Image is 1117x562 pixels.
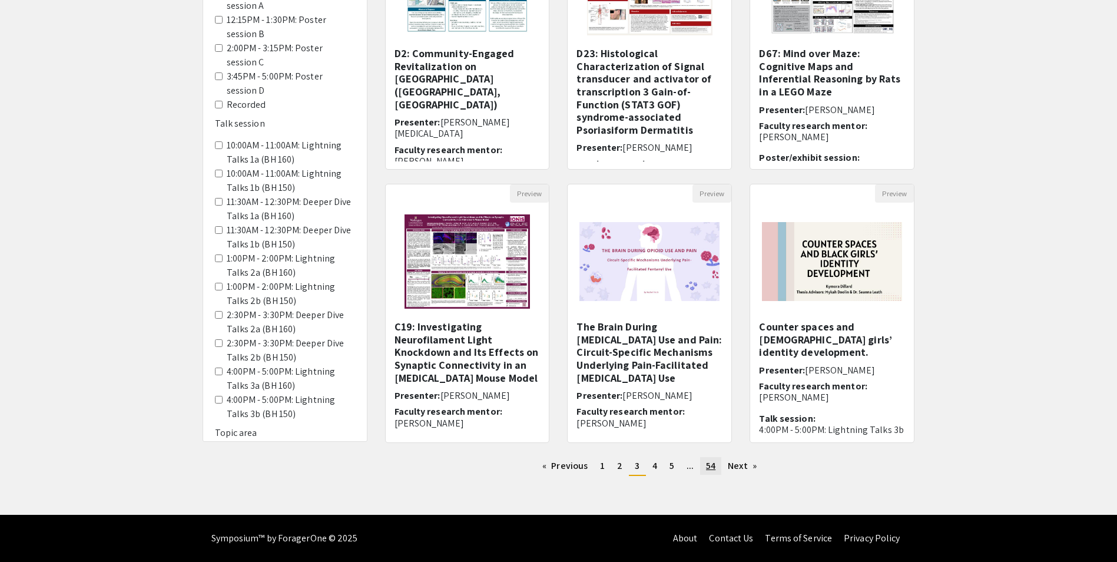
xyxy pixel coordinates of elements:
[227,138,355,167] label: 10:00AM - 11:00AM: Lightning Talks 1a (BH 160)
[395,418,541,429] p: [PERSON_NAME]
[759,392,905,403] p: [PERSON_NAME]
[652,459,657,472] span: 4
[844,532,900,544] a: Privacy Policy
[759,424,905,447] p: 4:00PM - 5:00PM: Lightning Talks 3b (BH 150)
[227,280,355,308] label: 1:00PM - 2:00PM: Lightning Talks 2b (BH 150)
[227,252,355,280] label: 1:00PM - 2:00PM: Lightning Talks 2a (BH 160)
[227,167,355,195] label: 10:00AM - 11:00AM: Lightning Talks 1b (BH 150)
[510,184,549,203] button: Preview
[750,184,914,443] div: Open Presentation <p>Counter spaces and Black girls’ identity development.&nbsp;</p>
[576,405,684,418] span: Faculty research mentor:
[759,104,905,115] h6: Presenter:
[759,320,905,359] h5: Counter spaces and [DEMOGRAPHIC_DATA] girls’ identity development.
[692,184,731,203] button: Preview
[395,390,541,401] h6: Presenter:
[576,320,722,384] h5: The Brain During [MEDICAL_DATA] Use and Pain: Circuit-Specific Mechanisms Underlying Pain-Facilit...
[9,509,50,553] iframe: Chat
[706,459,715,472] span: 54
[395,320,541,384] h5: C19: Investigating Neurofilament Light Knockdown and Its Effects on Synaptic Connectivity in an [...
[759,120,867,132] span: Faculty research mentor:
[576,142,722,153] h6: Presenter:
[395,144,502,156] span: Faculty research mentor:
[211,515,358,562] div: Symposium™ by ForagerOne © 2025
[576,47,722,136] h5: D23: Histological Characterization of Signal transducer and activator of transcription 3 Gain-of-...
[227,223,355,252] label: 11:30AM - 12:30PM: Deeper Dive Talks 1b (BH 150)
[395,47,541,111] h5: D2: Community-Engaged Revitalization on [GEOGRAPHIC_DATA] ([GEOGRAPHIC_DATA], [GEOGRAPHIC_DATA])
[440,389,510,402] span: [PERSON_NAME]
[215,118,355,129] h6: Talk session
[635,459,639,472] span: 3
[385,184,550,443] div: Open Presentation <p>C19: Investigating Neurofilament Light Knockdown and Its Effects on Synaptic...
[227,336,355,365] label: 2:30PM - 3:30PM: Deeper Dive Talks 2b (BH 150)
[395,117,541,139] h6: Presenter:
[673,532,698,544] a: About
[576,158,684,170] span: Faculty research mentor:
[227,41,355,70] label: 2:00PM - 3:15PM: Poster session C
[759,380,867,392] span: Faculty research mentor:
[622,389,692,402] span: [PERSON_NAME]
[567,184,732,443] div: Open Presentation <p>The Brain During Opioid Use and Pain: Circuit-Specific Mechanisms Underlying...
[805,364,874,376] span: [PERSON_NAME]
[536,457,594,475] a: Previous page
[227,393,355,421] label: 4:00PM - 5:00PM: Lightning Talks 3b (BH 150)
[805,104,874,116] span: [PERSON_NAME]
[617,459,622,472] span: 2
[227,70,355,98] label: 3:45PM - 5:00PM: Poster session D
[568,210,731,313] img: <p>The Brain During Opioid Use and Pain: Circuit-Specific Mechanisms Underlying Pain-Facilitated ...
[393,203,542,320] img: <p>C19: Investigating Neurofilament Light Knockdown and Its Effects on Synaptic Connectivity in a...
[765,532,832,544] a: Terms of Service
[385,457,915,476] ul: Pagination
[395,405,502,418] span: Faculty research mentor:
[227,195,355,223] label: 11:30AM - 12:30PM: Deeper Dive Talks 1a (BH 160)
[215,427,355,438] h6: Topic area
[759,412,815,425] span: Talk session:
[227,13,355,41] label: 12:15PM - 1:30PM: Poster session B
[709,532,753,544] a: Contact Us
[875,184,914,203] button: Preview
[395,156,541,167] p: [PERSON_NAME]
[722,457,763,475] a: Next page
[759,151,859,164] span: Poster/exhibit session:
[750,210,914,313] img: <p>Counter spaces and Black girls’ identity development.&nbsp;</p>
[759,131,905,143] p: [PERSON_NAME]
[669,459,674,472] span: 5
[227,98,266,112] label: Recorded
[227,365,355,393] label: 4:00PM - 5:00PM: Lightning Talks 3a (BH 160)
[227,308,355,336] label: 2:30PM - 3:30PM: Deeper Dive Talks 2a (BH 160)
[759,365,905,376] h6: Presenter:
[395,116,510,140] span: [PERSON_NAME][MEDICAL_DATA]
[576,390,722,401] h6: Presenter:
[687,459,694,472] span: ...
[600,459,605,472] span: 1
[759,47,905,98] h5: D67: Mind over Maze: Cognitive Maps and Inferential Reasoning by Rats in a LEGO Maze
[622,141,692,154] span: [PERSON_NAME]
[576,418,722,429] p: [PERSON_NAME]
